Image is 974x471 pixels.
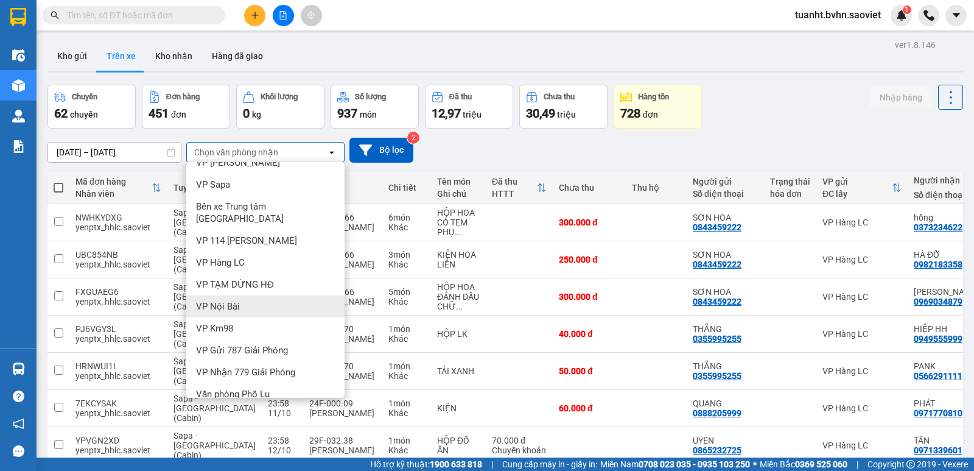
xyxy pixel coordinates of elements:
div: yenptx_hhlc.saoviet [75,371,161,381]
div: VP Hàng LC [822,329,902,339]
button: Số lượng937món [331,85,419,129]
button: Trên xe [97,41,145,71]
div: ver 1.8.146 [895,38,936,52]
span: caret-down [951,10,962,21]
span: Sapa - [GEOGRAPHIC_DATA] (Cabin) [173,356,256,386]
span: VP TẠM DỪNG HĐ [196,278,274,291]
div: 60.000 đ [559,403,620,413]
div: Khối lượng [261,93,298,101]
div: Chưa thu [559,183,620,193]
div: 0865232725 [693,445,741,455]
div: FXGUAEG6 [75,287,161,297]
span: | [857,458,858,471]
div: 1 món [388,361,425,371]
span: Miền Nam [600,458,750,471]
div: Khác [388,297,425,306]
div: yenptx_hhlc.saoviet [75,445,161,455]
th: Toggle SortBy [486,172,553,204]
span: Hỗ trợ kỹ thuật: [370,458,482,471]
div: 0888205999 [693,408,741,418]
div: Đã thu [492,177,537,186]
div: UYEN [693,436,758,445]
img: warehouse-icon [12,49,25,62]
div: yenptx_hhlc.saoviet [75,260,161,269]
span: VP Gửi 787 Giải Phóng [196,344,288,356]
button: Kho nhận [145,41,202,71]
div: Khác [388,445,425,455]
div: Số lượng [355,93,386,101]
span: Miền Bắc [760,458,847,471]
div: Thu hộ [632,183,681,193]
div: KIỆN HOA LIỀN [437,250,480,269]
div: Khác [388,334,425,344]
div: THẮNG [693,324,758,334]
img: logo-vxr [10,8,26,26]
div: Số điện thoại [693,189,758,199]
div: Chuyển khoản [492,445,547,455]
span: món [360,110,377,119]
div: Đơn hàng [166,93,200,101]
span: 728 [620,106,640,121]
span: VP 114 [PERSON_NAME] [196,235,297,247]
span: VP [PERSON_NAME] [196,157,280,169]
img: icon-new-feature [896,10,907,21]
div: TẢI XANH [437,366,480,376]
div: 0373234622 [914,222,962,232]
span: Cung cấp máy in - giấy in: [502,458,597,471]
button: Hàng đã giao [202,41,273,71]
button: plus [244,5,265,26]
span: 1 [905,5,909,14]
div: Chưa thu [544,93,575,101]
div: 0566291111 [914,371,962,381]
div: Hàng tồn [638,93,669,101]
span: kg [252,110,261,119]
div: NWHKYDXG [75,213,161,222]
div: SƠN HOA [693,213,758,222]
div: 0971339601 [914,445,962,455]
span: aim [307,11,315,19]
div: [PERSON_NAME] [309,408,376,418]
div: Tên món [437,177,480,186]
div: yenptx_hhlc.saoviet [75,408,161,418]
span: Sapa - [GEOGRAPHIC_DATA] (Cabin) [173,282,256,311]
span: triệu [463,110,482,119]
span: đơn [171,110,186,119]
div: 12/10 [268,445,297,455]
div: Người gửi [693,177,758,186]
div: Khác [388,222,425,232]
div: Khác [388,260,425,269]
span: 451 [149,106,169,121]
div: 29F-032.38 [309,436,376,445]
div: HỘP ĐỒ ĂN [437,436,480,455]
span: đơn [643,110,658,119]
span: VP Nhận 779 Giải Phóng [196,366,295,378]
span: 12,97 [432,106,461,121]
button: Kho gửi [47,41,97,71]
span: question-circle [13,391,24,402]
div: SƠN HOA [693,250,758,260]
sup: 1 [903,5,911,14]
div: Chi tiết [388,183,425,193]
div: 1 món [388,436,425,445]
div: Đã thu [449,93,472,101]
div: 70.000 đ [492,436,547,445]
span: notification [13,418,24,430]
span: Sapa - [GEOGRAPHIC_DATA] (Cabin) [173,245,256,274]
button: Nhập hàng [870,87,932,108]
sup: 2 [407,132,419,144]
div: VP Hàng LC [822,441,902,450]
div: SƠN HOA [693,287,758,297]
span: triệu [557,110,576,119]
div: Tuyến [173,183,256,193]
span: 30,49 [526,106,555,121]
span: 0 [243,106,250,121]
div: KIỆN [437,403,480,413]
th: Toggle SortBy [69,172,167,204]
div: 7EKCYSAK [75,398,161,408]
div: yenptx_hhlc.saoviet [75,334,161,344]
div: 3 món [388,250,425,260]
img: warehouse-icon [12,79,25,92]
span: ⚪️ [753,462,757,467]
span: plus [251,11,259,19]
div: [PERSON_NAME] [309,445,376,455]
